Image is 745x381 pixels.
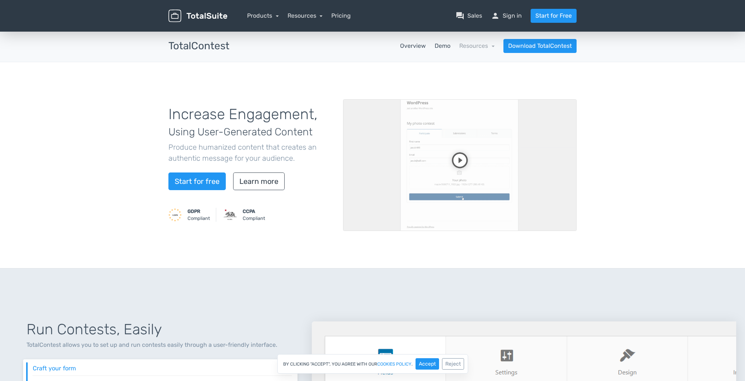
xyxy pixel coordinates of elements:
[243,208,265,222] small: Compliant
[503,39,577,53] a: Download TotalContest
[491,11,522,20] a: personSign in
[377,362,411,366] a: cookies policy
[531,9,577,23] a: Start for Free
[233,172,285,190] a: Learn more
[491,11,500,20] span: person
[243,209,255,214] strong: CCPA
[435,42,450,50] a: Demo
[26,341,294,349] p: TotalContest allows you to set up and run contests easily through a user-friendly interface.
[168,208,182,221] img: GDPR
[331,11,351,20] a: Pricing
[459,42,495,49] a: Resources
[168,10,227,22] img: TotalSuite for WordPress
[416,358,439,370] button: Accept
[26,321,294,338] h1: Run Contests, Easily
[188,209,200,214] strong: GDPR
[168,172,226,190] a: Start for free
[456,11,482,20] a: question_answerSales
[456,11,464,20] span: question_answer
[247,12,279,19] a: Products
[168,142,332,164] p: Produce humanized content that creates an authentic message for your audience.
[168,106,332,139] h1: Increase Engagement,
[277,354,468,374] div: By clicking "Accept", you agree with our .
[400,42,426,50] a: Overview
[168,40,229,52] h3: TotalContest
[188,208,210,222] small: Compliant
[288,12,323,19] a: Resources
[442,358,464,370] button: Reject
[224,208,237,221] img: CCPA
[168,126,313,138] span: Using User-Generated Content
